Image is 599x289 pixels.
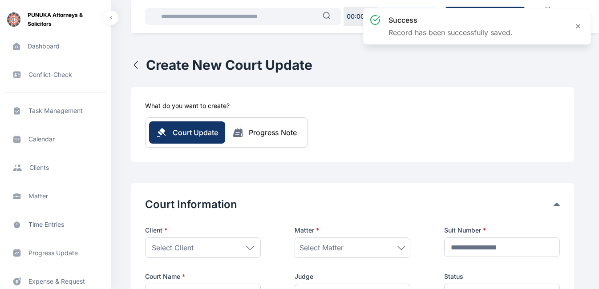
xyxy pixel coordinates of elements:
[5,100,106,121] a: task management
[145,226,261,235] p: Client
[5,214,106,235] a: time entries
[347,12,374,21] p: 00 : 00 : 00
[295,272,410,281] label: Judge
[173,127,218,138] span: Court Update
[444,226,560,235] label: Suit Number
[149,121,225,144] button: Court Update
[5,157,106,178] a: clients
[145,197,560,212] div: Court Information
[249,127,297,138] div: Progress Note
[5,36,106,57] a: dashboard
[295,226,319,235] span: Matter
[299,242,344,253] span: Select Matter
[389,27,513,38] p: Record has been successfully saved.
[5,64,106,85] a: conflict-check
[145,101,230,110] h5: What do you want to create?
[28,11,104,28] span: PUNUKA Attorneys & Solicitors
[152,242,194,253] span: Select Client
[5,128,106,150] a: calendar
[389,15,513,25] h3: success
[145,197,554,212] button: Court Information
[533,3,563,30] a: Calendar
[145,272,261,281] label: Court Name
[444,272,560,281] label: Status
[5,185,106,207] a: matter
[146,57,312,73] h1: Create New Court Update
[225,127,304,138] button: Progress Note
[5,242,106,264] a: progress update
